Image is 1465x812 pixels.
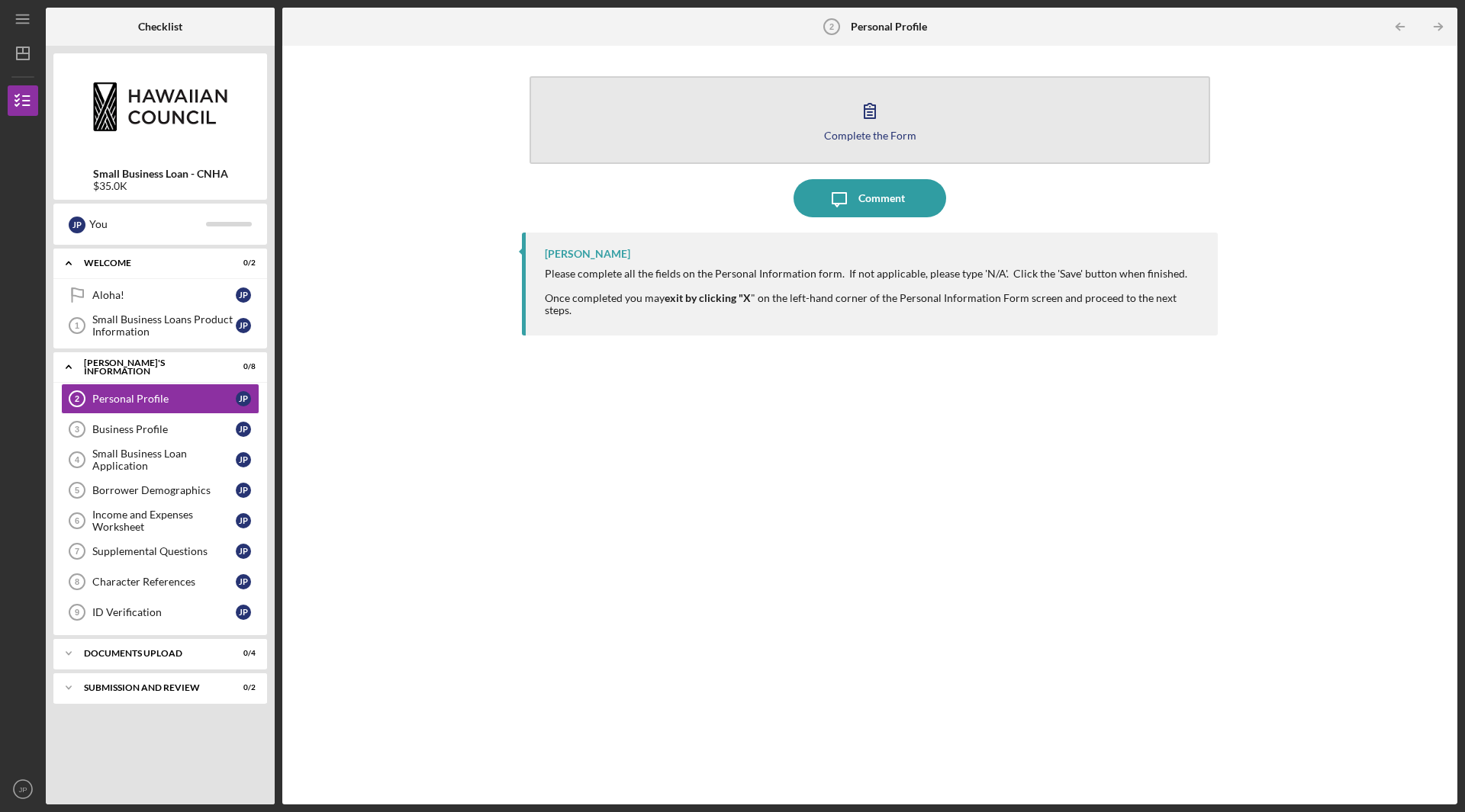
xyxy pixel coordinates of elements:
tspan: 5 [75,486,79,495]
a: 1Small Business Loans Product InformationJP [61,310,259,341]
text: JP [18,785,27,794]
div: 0 / 4 [228,649,256,658]
a: Aloha!JP [61,280,259,310]
div: Small Business Loan Application [92,448,236,472]
div: Business Profile [92,423,236,435]
div: 0 / 2 [228,258,256,268]
strong: exit by clicking "X [665,291,751,304]
tspan: 6 [75,516,79,525]
div: J P [236,287,251,303]
div: J P [69,217,85,233]
div: Borrower Demographics [92,484,236,496]
a: 6Income and Expenses WorksheetJP [61,505,259,536]
div: Character References [92,576,236,588]
button: Comment [794,179,946,217]
a: 5Borrower DemographicsJP [61,475,259,505]
tspan: 9 [75,608,79,617]
div: Personal Profile [92,393,236,405]
a: 4Small Business Loan ApplicationJP [61,445,259,475]
div: Comment [858,179,905,217]
tspan: 2 [829,22,834,31]
a: 7Supplemental QuestionsJP [61,536,259,566]
div: J P [236,605,251,620]
div: [PERSON_NAME]'S INFORMATION [84,358,217,376]
b: Checklist [138,21,182,33]
tspan: 3 [75,425,79,434]
button: Complete the Form [530,76,1210,164]
button: JP [8,774,38,804]
img: Product logo [53,61,267,152]
div: Please complete all the fields on the Personal Information form. If not applicable, please type '... [545,268,1203,280]
div: J P [236,391,251,406]
div: J P [236,544,251,559]
div: You [89,211,206,237]
tspan: 8 [75,577,79,586]
div: [PERSON_NAME] [545,248,630,260]
div: Aloha! [92,289,236,301]
div: J P [236,318,251,333]
div: WELCOME [84,258,217,268]
div: J P [236,452,251,467]
div: Income and Expenses Worksheet [92,509,236,533]
div: ID Verification [92,606,236,618]
div: $35.0K [93,180,228,192]
div: Complete the Form [824,130,916,141]
div: Once completed you may " on the left-hand corner of the Personal Information Form screen and proc... [545,292,1203,316]
div: J P [236,574,251,589]
div: DOCUMENTS UPLOAD [84,649,217,658]
div: Supplemental Questions [92,545,236,557]
a: 2Personal ProfileJP [61,384,259,414]
div: Small Business Loans Product Information [92,313,236,338]
tspan: 4 [75,455,80,464]
tspan: 2 [75,394,79,403]
div: J P [236,422,251,437]
div: 0 / 8 [228,362,256,371]
a: 3Business ProfileJP [61,414,259,445]
tspan: 7 [75,547,79,556]
div: J P [236,513,251,528]
div: SUBMISSION AND REVIEW [84,683,217,692]
div: 0 / 2 [228,683,256,692]
a: 9ID VerificationJP [61,597,259,627]
a: 8Character ReferencesJP [61,566,259,597]
b: Personal Profile [851,21,927,33]
b: Small Business Loan - CNHA [93,168,228,180]
div: J P [236,483,251,498]
tspan: 1 [75,321,79,330]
